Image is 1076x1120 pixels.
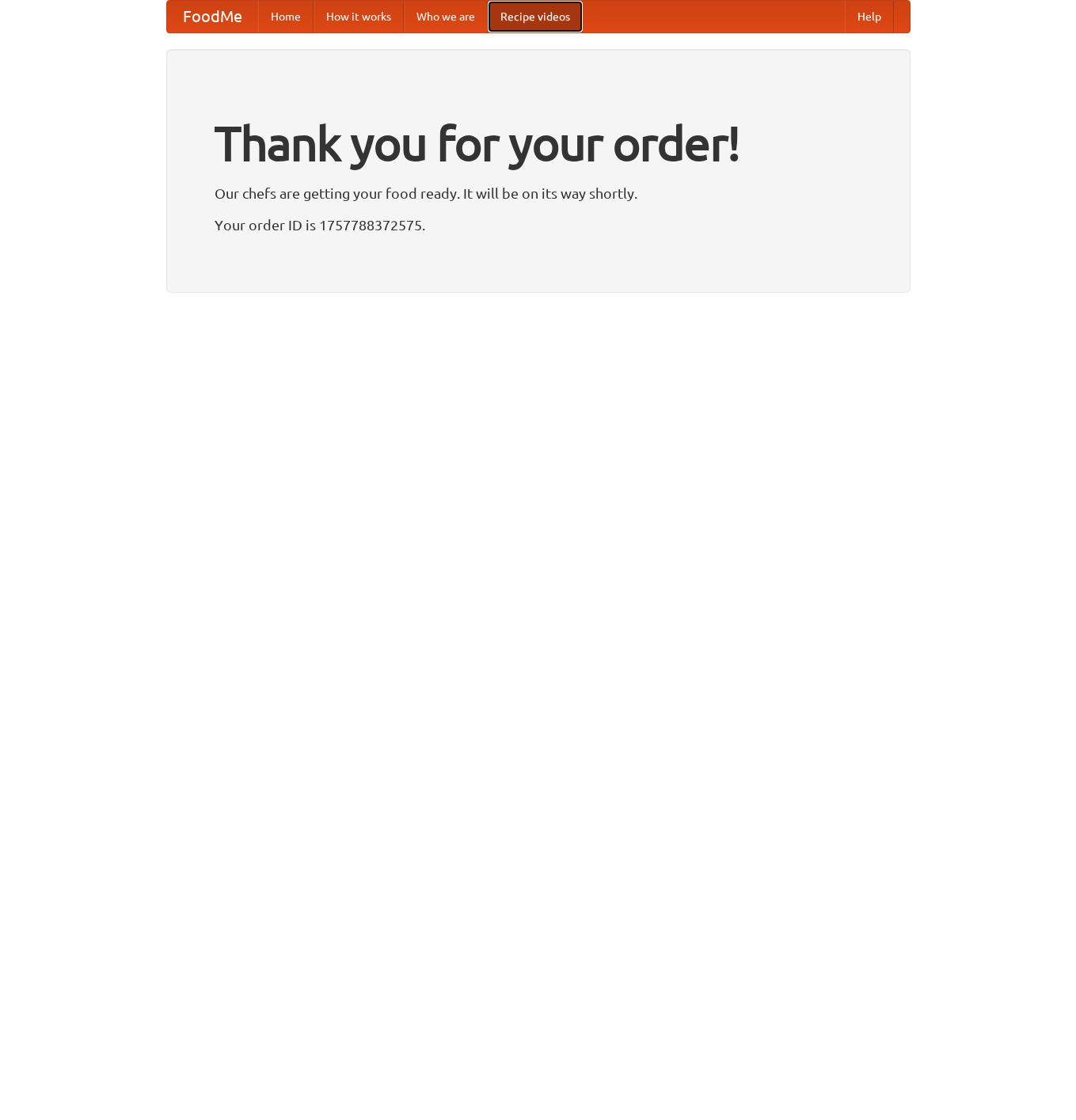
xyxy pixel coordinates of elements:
[845,1,894,32] a: Help
[258,1,314,32] a: Home
[215,105,862,181] h1: Thank you for your order!
[167,1,258,32] a: FoodMe
[215,213,862,237] p: Your order ID is 1757788372575.
[404,1,488,32] a: Who we are
[488,1,583,32] a: Recipe videos
[215,181,862,205] p: Our chefs are getting your food ready. It will be on its way shortly.
[314,1,404,32] a: How it works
